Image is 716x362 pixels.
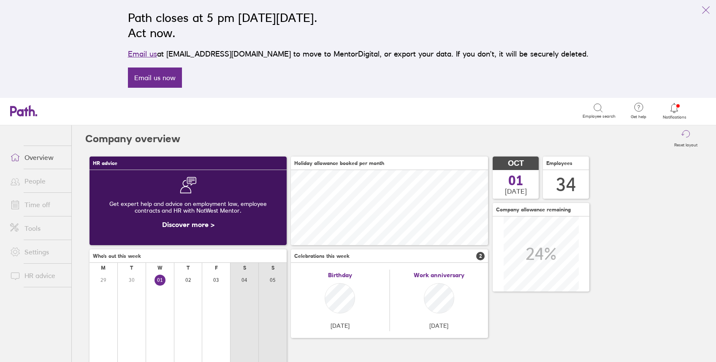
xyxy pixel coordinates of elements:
[157,265,163,271] div: W
[3,196,71,213] a: Time off
[583,114,616,119] span: Employee search
[414,272,464,278] span: Work anniversary
[661,115,688,120] span: Notifications
[130,265,133,271] div: T
[546,160,572,166] span: Employees
[187,265,190,271] div: T
[294,253,350,259] span: Celebrations this week
[508,174,523,187] span: 01
[101,265,106,271] div: M
[505,187,527,195] span: [DATE]
[93,160,117,166] span: HR advice
[3,243,71,260] a: Settings
[128,10,589,41] h2: Path closes at 5 pm [DATE][DATE]. Act now.
[556,174,576,195] div: 34
[661,102,688,120] a: Notifications
[128,49,157,58] a: Email us
[476,252,485,260] span: 2
[625,114,652,119] span: Get help
[3,267,71,284] a: HR advice
[331,322,350,329] span: [DATE]
[3,220,71,237] a: Tools
[669,140,702,148] label: Reset layout
[215,265,218,271] div: F
[429,322,448,329] span: [DATE]
[496,207,571,213] span: Company allowance remaining
[3,149,71,166] a: Overview
[96,194,280,221] div: Get expert help and advice on employment law, employee contracts and HR with NatWest Mentor.
[85,125,180,152] h2: Company overview
[3,173,71,189] a: People
[294,160,384,166] span: Holiday allowance booked per month
[128,68,182,88] a: Email us now
[508,159,524,168] span: OCT
[162,220,214,229] a: Discover more >
[243,265,246,271] div: S
[328,272,352,278] span: Birthday
[271,265,274,271] div: S
[669,125,702,152] button: Reset layout
[95,107,116,114] div: Search
[128,48,589,60] p: at [EMAIL_ADDRESS][DOMAIN_NAME] to move to MentorDigital, or export your data. If you don’t, it w...
[93,253,141,259] span: Who's out this week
